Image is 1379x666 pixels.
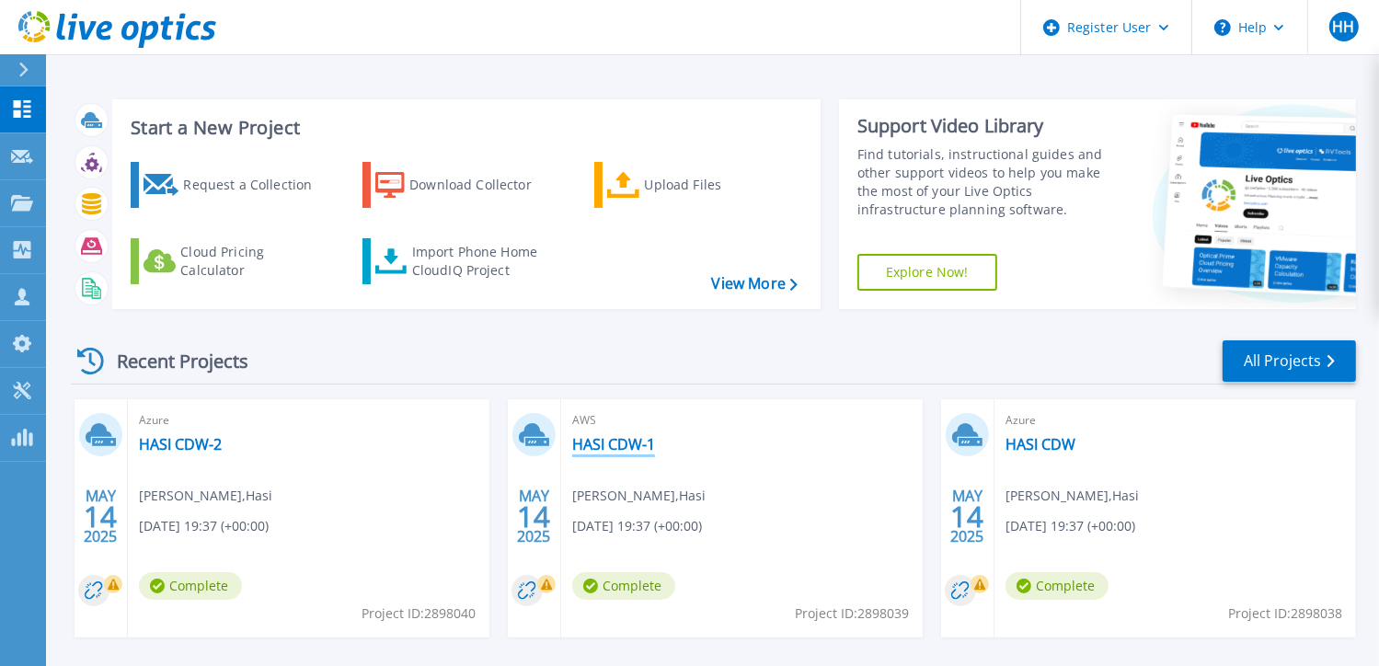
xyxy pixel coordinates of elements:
div: Request a Collection [183,166,330,203]
a: Explore Now! [857,254,997,291]
div: Recent Projects [71,339,273,384]
span: Project ID: 2898039 [795,603,909,624]
span: [DATE] 19:37 (+00:00) [1006,516,1135,536]
span: 14 [517,509,550,524]
a: View More [712,275,798,293]
span: [PERSON_NAME] , Hasi [572,486,706,506]
div: Download Collector [409,166,557,203]
span: 14 [84,509,117,524]
span: AWS [572,410,912,431]
div: MAY 2025 [949,483,984,550]
span: Complete [139,572,242,600]
span: [DATE] 19:37 (+00:00) [572,516,702,536]
div: Upload Files [645,166,792,203]
a: HASI CDW-2 [139,435,222,454]
a: HASI CDW-1 [572,435,655,454]
span: Complete [1006,572,1109,600]
div: MAY 2025 [83,483,118,550]
span: Azure [1006,410,1345,431]
span: [PERSON_NAME] , Hasi [1006,486,1139,506]
span: Project ID: 2898038 [1228,603,1342,624]
a: Upload Files [594,162,799,208]
div: MAY 2025 [516,483,551,550]
span: [DATE] 19:37 (+00:00) [139,516,269,536]
span: Complete [572,572,675,600]
a: Request a Collection [131,162,336,208]
a: All Projects [1223,340,1356,382]
span: Project ID: 2898040 [362,603,476,624]
div: Support Video Library [857,114,1117,138]
span: HH [1332,19,1354,34]
div: Import Phone Home CloudIQ Project [412,243,556,280]
span: 14 [950,509,983,524]
span: Azure [139,410,478,431]
div: Find tutorials, instructional guides and other support videos to help you make the most of your L... [857,145,1117,219]
a: Cloud Pricing Calculator [131,238,336,284]
span: [PERSON_NAME] , Hasi [139,486,272,506]
div: Cloud Pricing Calculator [180,243,328,280]
a: HASI CDW [1006,435,1075,454]
a: Download Collector [362,162,568,208]
h3: Start a New Project [131,118,797,138]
